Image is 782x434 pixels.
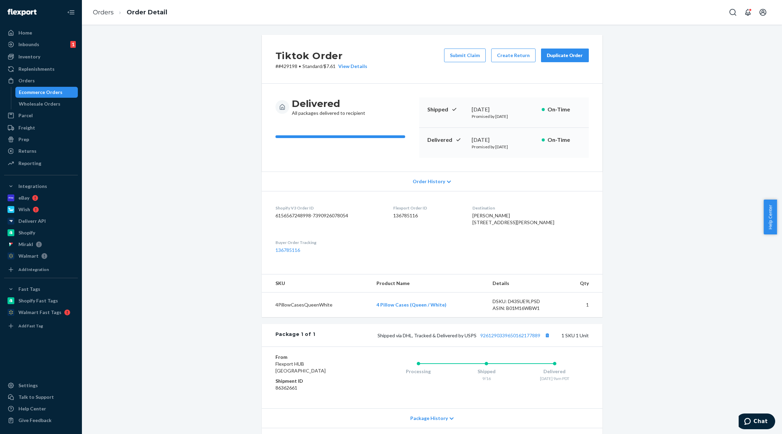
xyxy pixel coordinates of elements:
div: Ecommerce Orders [19,89,62,96]
div: Settings [18,382,38,389]
span: Shipped via DHL, Tracked & Delivered by USPS [378,333,552,338]
a: 136785116 [275,247,300,253]
button: Integrations [4,181,78,192]
td: 4PillowCasesQueenWhite [262,293,371,317]
div: Home [18,29,32,36]
div: Duplicate Order [547,52,583,59]
div: Wish [18,206,30,213]
p: Shipped [427,106,466,113]
a: 9261290339650162177889 [480,333,540,338]
dt: Flexport Order ID [393,205,461,211]
a: Ecommerce Orders [15,87,78,98]
a: Add Fast Tag [4,321,78,331]
p: # #429198 / $7.61 [275,63,367,70]
div: Package 1 of 1 [275,331,315,340]
div: DSKU: D43SUE9LPSD [493,298,557,305]
span: Flexport HUB [GEOGRAPHIC_DATA] [275,361,326,374]
a: Deliverr API [4,216,78,227]
div: Parcel [18,112,33,119]
dd: 6156567248998-7390926078054 [275,212,383,219]
a: Orders [93,9,114,16]
button: Copy tracking number [543,331,552,340]
button: Give Feedback [4,415,78,426]
th: Details [487,274,562,293]
div: Wholesale Orders [19,100,60,107]
dt: Shipment ID [275,378,357,384]
a: Shopify Fast Tags [4,295,78,306]
div: 1 SKU 1 Unit [315,331,588,340]
div: Walmart [18,253,39,259]
a: Inbounds1 [4,39,78,50]
button: Open account menu [756,5,770,19]
button: Duplicate Order [541,49,589,62]
a: Replenishments [4,64,78,74]
span: • [299,63,301,69]
div: Shipped [452,368,521,375]
th: Product Name [371,274,487,293]
button: Create Return [491,49,536,62]
a: Shopify [4,227,78,238]
a: Settings [4,380,78,391]
dt: Buyer Order Tracking [275,240,383,245]
div: Add Integration [18,267,49,272]
div: Deliverr API [18,218,46,225]
dt: Destination [472,205,589,211]
div: Inventory [18,53,40,60]
span: Standard [302,63,322,69]
div: 9/16 [452,376,521,381]
p: Promised by [DATE] [472,113,536,119]
a: Freight [4,122,78,133]
a: Walmart Fast Tags [4,307,78,318]
p: Delivered [427,136,466,144]
h2: Tiktok Order [275,49,367,63]
th: Qty [562,274,602,293]
a: Inventory [4,51,78,62]
a: Help Center [4,403,78,414]
div: Help Center [18,405,46,412]
a: Prep [4,134,78,145]
iframe: Opens a widget where you can chat to one of our agents [739,413,775,431]
button: Submit Claim [444,49,486,62]
div: Replenishments [18,66,55,72]
div: Freight [18,124,35,131]
div: Shopify Fast Tags [18,297,58,304]
a: Mirakl [4,239,78,250]
button: Close Navigation [64,5,78,19]
div: Mirakl [18,241,33,248]
h3: Delivered [292,97,365,110]
div: Prep [18,136,29,143]
div: Talk to Support [18,394,54,401]
button: Talk to Support [4,392,78,403]
a: eBay [4,192,78,203]
button: Open notifications [741,5,755,19]
div: Fast Tags [18,286,40,293]
div: Delivered [521,368,589,375]
p: On-Time [548,136,581,144]
div: 1 [70,41,76,48]
button: Fast Tags [4,284,78,295]
td: 1 [562,293,602,317]
button: View Details [336,63,367,70]
a: Order Detail [127,9,167,16]
a: Parcel [4,110,78,121]
span: Package History [410,415,448,422]
a: Returns [4,146,78,157]
div: eBay [18,194,29,201]
div: Processing [384,368,453,375]
th: SKU [262,274,371,293]
a: Walmart [4,250,78,261]
div: Inbounds [18,41,39,48]
div: Returns [18,148,37,154]
a: Wish [4,204,78,215]
div: Walmart Fast Tags [18,309,61,316]
div: Add Fast Tag [18,323,43,329]
button: Open Search Box [726,5,740,19]
div: [DATE] [472,136,536,144]
button: Help Center [764,200,777,234]
div: All packages delivered to recipient [292,97,365,117]
a: 4 Pillow Cases (Queen / White) [376,302,446,308]
div: Reporting [18,160,41,167]
div: Orders [18,77,35,84]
